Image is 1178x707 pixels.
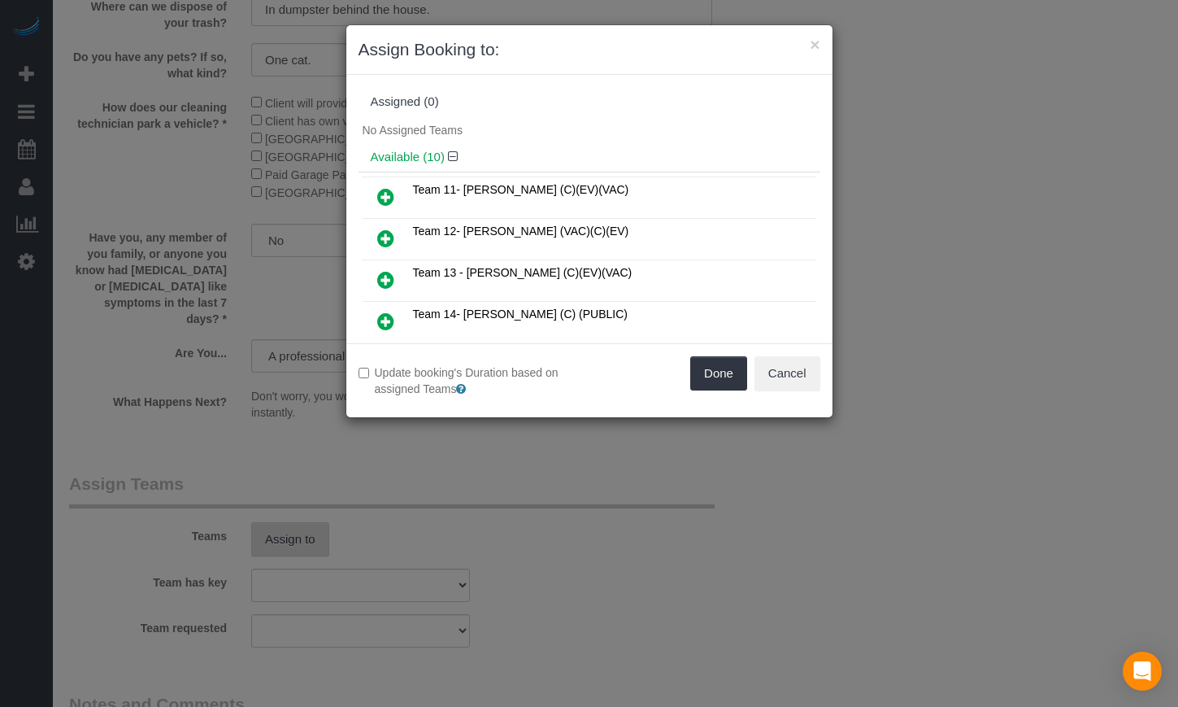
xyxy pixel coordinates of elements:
input: Update booking's Duration based on assigned Teams [359,368,369,378]
span: Team 11- [PERSON_NAME] (C)(EV)(VAC) [413,183,629,196]
label: Update booking's Duration based on assigned Teams [359,364,577,397]
span: Team 12- [PERSON_NAME] (VAC)(C)(EV) [413,225,629,238]
span: Team 13 - [PERSON_NAME] (C)(EV)(VAC) [413,266,632,279]
span: Team 14- [PERSON_NAME] (C) (PUBLIC) [413,308,628,321]
div: Open Intercom Messenger [1123,652,1162,691]
div: Assigned (0) [371,95,808,109]
button: × [810,36,819,53]
button: Cancel [754,356,820,391]
span: No Assigned Teams [363,124,463,137]
h4: Available (10) [371,151,808,164]
button: Done [690,356,747,391]
h3: Assign Booking to: [359,37,820,62]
